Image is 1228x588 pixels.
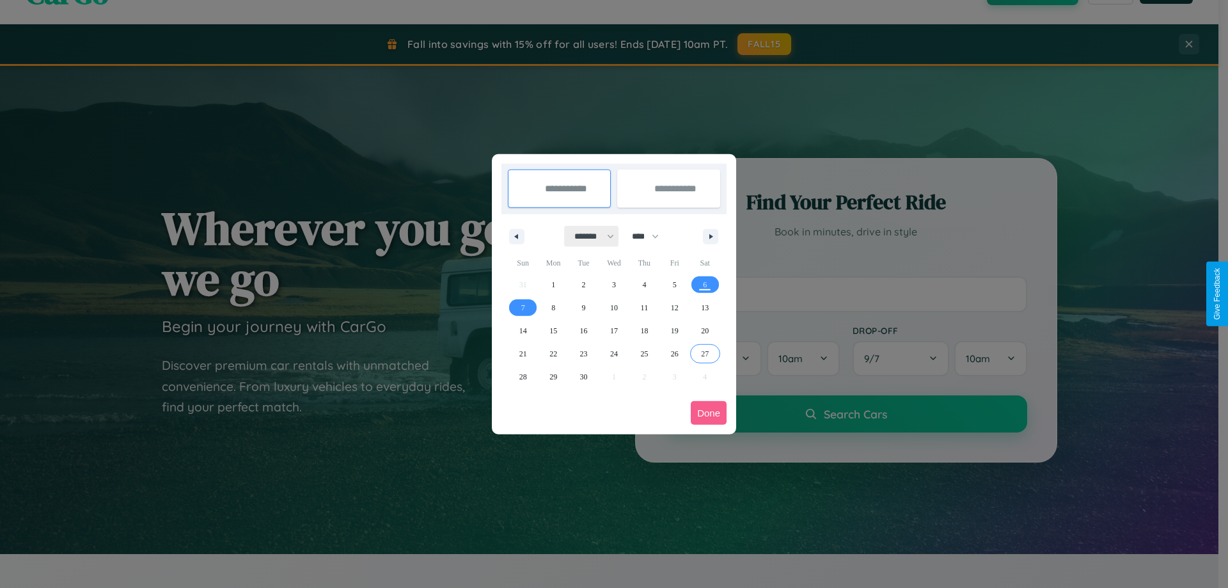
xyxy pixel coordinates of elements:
button: 18 [629,319,659,342]
span: Thu [629,253,659,273]
span: Sat [690,253,720,273]
span: 24 [610,342,618,365]
button: Done [691,401,727,425]
span: 21 [519,342,527,365]
button: 22 [538,342,568,365]
button: 28 [508,365,538,388]
button: 25 [629,342,659,365]
button: 4 [629,273,659,296]
span: 19 [671,319,679,342]
span: 30 [580,365,588,388]
span: 6 [703,273,707,296]
span: 14 [519,319,527,342]
span: 4 [642,273,646,296]
button: 27 [690,342,720,365]
span: 1 [551,273,555,296]
span: 28 [519,365,527,388]
span: 8 [551,296,555,319]
span: 27 [701,342,709,365]
div: Give Feedback [1213,268,1222,320]
span: 9 [582,296,586,319]
span: Sun [508,253,538,273]
span: 13 [701,296,709,319]
button: 7 [508,296,538,319]
button: 20 [690,319,720,342]
span: Mon [538,253,568,273]
button: 16 [569,319,599,342]
button: 13 [690,296,720,319]
button: 12 [659,296,689,319]
button: 26 [659,342,689,365]
span: 7 [521,296,525,319]
span: 17 [610,319,618,342]
span: 10 [610,296,618,319]
span: 11 [641,296,649,319]
button: 24 [599,342,629,365]
span: 22 [549,342,557,365]
button: 15 [538,319,568,342]
span: 20 [701,319,709,342]
button: 23 [569,342,599,365]
button: 11 [629,296,659,319]
button: 5 [659,273,689,296]
button: 30 [569,365,599,388]
button: 9 [569,296,599,319]
button: 10 [599,296,629,319]
span: Fri [659,253,689,273]
span: Tue [569,253,599,273]
button: 21 [508,342,538,365]
span: 25 [640,342,648,365]
span: Wed [599,253,629,273]
button: 8 [538,296,568,319]
span: 3 [612,273,616,296]
span: 2 [582,273,586,296]
button: 1 [538,273,568,296]
button: 2 [569,273,599,296]
span: 15 [549,319,557,342]
span: 12 [671,296,679,319]
button: 17 [599,319,629,342]
button: 6 [690,273,720,296]
span: 16 [580,319,588,342]
span: 23 [580,342,588,365]
button: 29 [538,365,568,388]
span: 26 [671,342,679,365]
button: 14 [508,319,538,342]
span: 5 [673,273,677,296]
span: 18 [640,319,648,342]
span: 29 [549,365,557,388]
button: 3 [599,273,629,296]
button: 19 [659,319,689,342]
